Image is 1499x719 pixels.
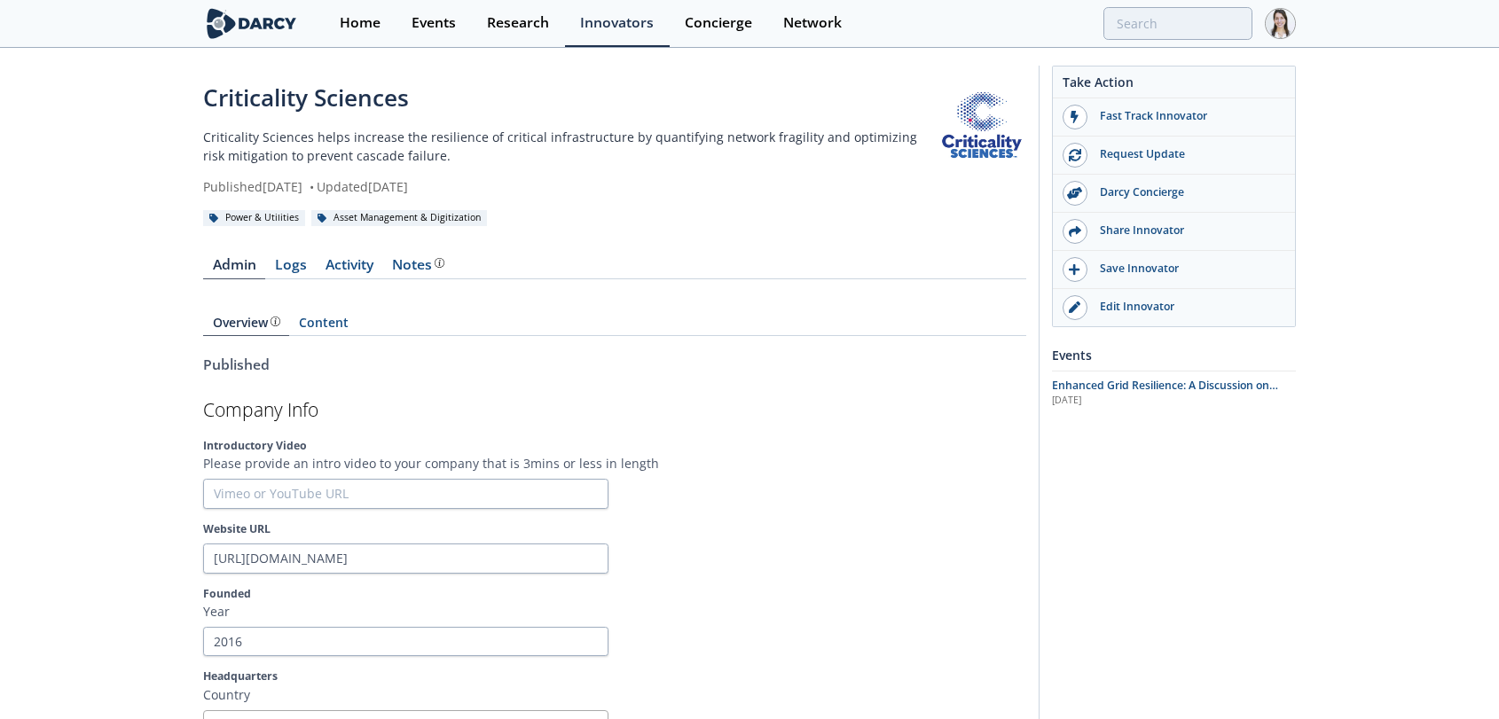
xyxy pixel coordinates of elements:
a: Logs [265,258,316,279]
a: Activity [316,258,382,279]
p: Criticality Sciences helps increase the resilience of critical infrastructure by quantifying netw... [203,128,938,165]
iframe: chat widget [1424,648,1481,701]
div: Request Update [1087,146,1286,162]
span: Enhanced Grid Resilience: A Discussion on Climate Science & Risk Modeling [1052,378,1278,409]
a: Notes [382,258,453,279]
span: • [306,178,317,195]
div: Fast Track Innovator [1087,108,1286,124]
div: Asset Management & Digitization [311,210,487,226]
div: Notes [392,258,444,272]
div: Research [487,16,549,30]
a: Edit Innovator [1053,289,1295,326]
input: Website URL [203,543,608,574]
div: Save Innovator [1087,261,1286,277]
a: Enhanced Grid Resilience: A Discussion on Climate Science & Risk Modeling [DATE] [1052,378,1296,408]
a: Admin [203,258,265,279]
img: information.svg [271,317,280,326]
p: Country [203,685,1026,704]
a: Content [289,317,357,336]
div: Events [1052,340,1296,371]
button: Save Innovator [1053,251,1295,289]
div: Power & Utilities [203,210,305,226]
div: Events [412,16,456,30]
div: [DATE] [1052,394,1296,408]
div: Published [203,355,1026,376]
label: Headquarters [203,668,1026,684]
div: Home [340,16,381,30]
p: Year [203,602,1026,621]
label: Founded [203,586,1026,602]
div: Darcy Concierge [1087,184,1286,200]
div: Network [783,16,842,30]
p: Please provide an intro video to your company that is 3mins or less in length [203,454,1026,473]
img: Profile [1265,8,1296,39]
label: Introductory Video [203,438,1026,454]
a: Overview [203,317,289,336]
div: Concierge [685,16,752,30]
label: Website URL [203,521,1026,537]
div: Overview [213,317,280,329]
div: Edit Innovator [1087,299,1286,315]
input: Vimeo or YouTube URL [203,479,608,509]
input: Advanced Search [1103,7,1252,40]
img: information.svg [435,258,444,268]
div: Share Innovator [1087,223,1286,238]
input: Founded [203,627,608,657]
div: Innovators [580,16,654,30]
div: Take Action [1053,73,1295,98]
img: logo-wide.svg [203,8,300,39]
h2: Company Info [203,401,1026,419]
div: Criticality Sciences [203,81,938,115]
div: Published [DATE] Updated [DATE] [203,177,938,196]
